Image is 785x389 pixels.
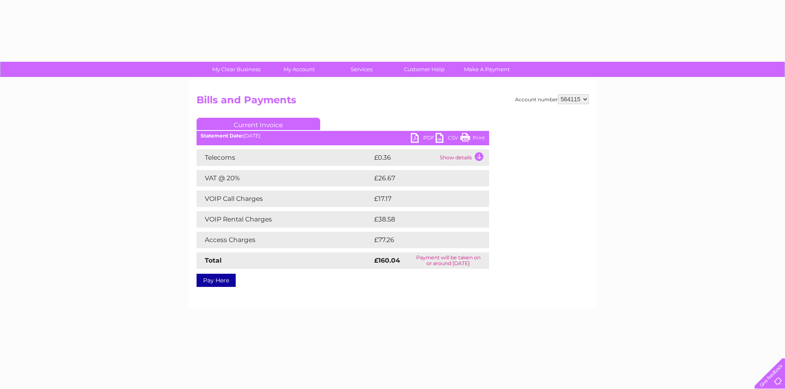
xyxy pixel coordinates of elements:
td: Payment will be taken on or around [DATE] [408,252,489,269]
div: Account number [515,94,589,104]
a: Services [328,62,396,77]
a: My Clear Business [202,62,270,77]
a: Customer Help [390,62,458,77]
a: PDF [411,133,436,145]
td: £17.17 [372,191,470,207]
b: Statement Date: [201,133,243,139]
strong: £160.04 [374,256,400,264]
td: Show details [438,149,489,166]
a: Print [460,133,485,145]
td: £26.67 [372,170,473,186]
div: [DATE] [197,133,489,139]
h2: Bills and Payments [197,94,589,110]
td: Access Charges [197,232,372,248]
td: VAT @ 20% [197,170,372,186]
a: Pay Here [197,274,236,287]
strong: Total [205,256,222,264]
td: £0.36 [372,149,438,166]
a: CSV [436,133,460,145]
td: VOIP Call Charges [197,191,372,207]
a: Current Invoice [197,118,320,130]
a: Make A Payment [453,62,521,77]
td: £77.26 [372,232,472,248]
td: Telecoms [197,149,372,166]
td: £38.58 [372,211,473,228]
a: My Account [265,62,333,77]
td: VOIP Rental Charges [197,211,372,228]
